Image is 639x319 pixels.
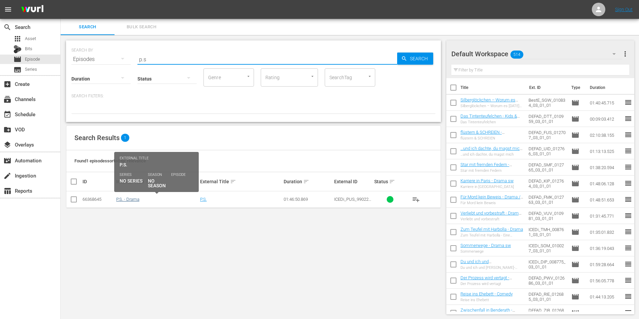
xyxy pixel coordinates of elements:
div: Der Prozess wird vertagt [460,282,523,286]
td: 01:48:51.653 [587,192,624,208]
span: Episode [571,147,579,155]
span: Episode [571,115,579,123]
a: Das Tintenteufelchen - Kids & Family, Trickfilm [460,114,520,124]
td: 01:38:20.594 [587,159,624,176]
span: reorder [624,228,632,236]
span: sort [303,179,309,185]
div: Sommerwege [460,249,511,254]
div: Das Tintenteufelchen [460,120,523,124]
span: VOD [3,126,11,134]
button: playlist_add [408,191,424,208]
span: Episode [571,180,579,188]
span: Ingestion [3,172,11,180]
td: 01:31:45.771 [587,208,624,224]
div: Status [374,178,406,186]
span: ICEDi_PUS_990221_03_01_01 [334,197,371,207]
span: Series [13,66,22,74]
a: Karriere in Paris - Drama sw [460,178,514,183]
span: reorder [624,147,632,155]
button: Search [397,53,433,65]
td: DEFAD_VUV_010981_03_01_01 [526,208,569,224]
a: Verliebt und vorbestraft - Drama, Romance [460,211,522,221]
span: 514 [510,47,523,62]
div: …und ich dachte, du magst mich [460,152,523,157]
a: Der Prozess wird vertagt - Drama - sw [460,275,512,285]
th: Duration [586,78,626,97]
span: more_vert [621,50,629,58]
th: Ext. ID [525,78,568,97]
span: sort [389,179,395,185]
span: Series [25,66,37,73]
div: Duration [284,178,332,186]
span: reorder [624,292,632,300]
div: Karriere in [GEOGRAPHIC_DATA] [460,185,514,189]
div: Zum Teufel mit Harbolla - Eine Geschichte aus dem Jahre 1956 [460,233,523,237]
a: Silberglöckchen – Worum es [DATE] wirklich geht - Comedy / Familie [460,97,520,113]
a: Zum Teufel mit Harbolla - Drama [460,227,523,232]
td: 02:10:38.155 [587,127,624,143]
span: Found 1 episodes sorted by: relevance [74,158,146,163]
td: DEFAD_PWV_012686_03_01_01 [526,273,569,289]
span: reorder [624,195,632,203]
span: Episode [571,163,579,171]
div: Default Workspace [451,44,622,63]
span: Episode [571,260,579,268]
span: reorder [624,163,632,171]
span: Search Results [74,134,120,142]
td: DEFAD_FMK_012763_03_01_01 [526,192,569,208]
span: Episode [571,244,579,252]
span: reorder [624,179,632,187]
a: P.S. - Drama [116,197,139,202]
a: Sign Out [615,7,633,12]
td: ICEDi_DIP_008775_03_01_01 [526,256,569,273]
div: Reise ins Ehebett [460,298,513,302]
a: …und ich dachte, du magst mich - Drama [460,146,522,156]
span: Automation [3,157,11,165]
a: Zwischenfall in Benderath - Drama - sw [460,308,515,318]
span: reorder [624,276,632,284]
a: Star mit fremden Federn - Drama, Comedy sw [460,162,512,172]
span: Asset [25,35,36,42]
div: External Title [200,178,282,186]
td: DEFAD_RIE_012685_03_01_01 [526,289,569,305]
td: DEFAD_SMF_012765_03_01_01 [526,159,569,176]
a: Sommerwege - Drama sw [460,243,511,248]
a: Für Mord kein Beweis - Drama / Krimi [460,194,523,204]
span: reorder [624,260,632,268]
div: External ID [334,179,373,184]
span: playlist_add [412,195,420,203]
td: 01:59:28.664 [587,256,624,273]
td: DEFAD_DTT_010959_03_01_01 [526,111,569,127]
div: Episodes [71,50,131,69]
span: Episode [571,131,579,139]
div: Für Mord kein Beweis [460,201,523,205]
span: Episode [571,196,579,204]
td: DEFAD_KIP_012764_03_01_01 [526,176,569,192]
span: Channels [3,95,11,103]
span: Episode [13,55,22,63]
div: flüstern & SCHREIEN [460,136,523,140]
a: flüstern & SCHREIEN - Documentary [460,130,505,140]
div: Internal Title [116,178,198,186]
div: Bits [13,45,22,53]
span: Overlays [3,141,11,149]
div: Du und ich und [PERSON_NAME]-[GEOGRAPHIC_DATA] [460,265,523,270]
button: more_vert [621,46,629,62]
td: 00:09:03.412 [587,111,624,127]
p: Search Filters: [71,93,436,99]
span: Asset [13,35,22,43]
span: reorder [624,309,632,317]
span: Bits [25,45,32,52]
span: menu [4,5,12,13]
span: Bulk Search [119,23,164,31]
span: Search [65,23,110,31]
span: reorder [624,98,632,106]
span: Create [3,80,11,88]
span: Episode [571,309,579,317]
td: DEFAD_UID_012766_03_01_01 [526,143,569,159]
span: Reports [3,187,11,195]
td: ICEDi_TMH_008761_03_01_01 [526,224,569,240]
div: Silberglöckchen – Worum es [DATE] wirklich geht [460,104,523,108]
span: Schedule [3,110,11,119]
td: 01:56:05.778 [587,273,624,289]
